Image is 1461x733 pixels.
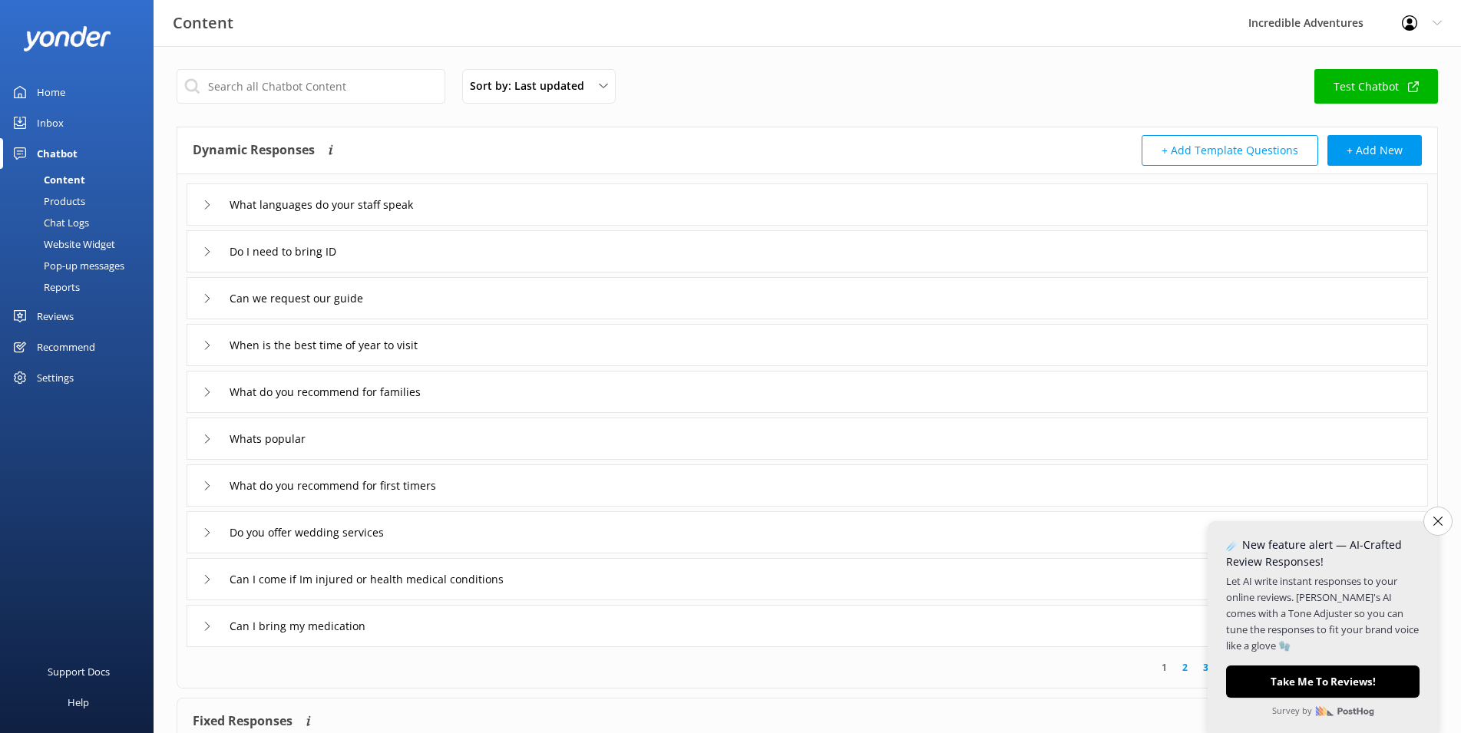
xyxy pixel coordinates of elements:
a: Test Chatbot [1314,69,1438,104]
span: Sort by: Last updated [470,78,593,94]
div: Chatbot [37,138,78,169]
img: yonder-white-logo.png [23,26,111,51]
button: + Add Template Questions [1142,135,1318,166]
a: 1 [1154,660,1175,675]
div: Inbox [37,107,64,138]
div: Settings [37,362,74,393]
div: Recommend [37,332,95,362]
div: Website Widget [9,233,115,255]
input: Search all Chatbot Content [177,69,445,104]
div: Help [68,687,89,718]
h3: Content [173,11,233,35]
div: Reviews [37,301,74,332]
a: 2 [1175,660,1195,675]
div: Support Docs [48,656,110,687]
div: Chat Logs [9,212,89,233]
div: Content [9,169,85,190]
button: + Add New [1327,135,1422,166]
div: Pop-up messages [9,255,124,276]
a: Chat Logs [9,212,154,233]
a: Content [9,169,154,190]
div: Reports [9,276,80,298]
a: Products [9,190,154,212]
a: 3 [1195,660,1216,675]
div: Home [37,77,65,107]
h4: Dynamic Responses [193,135,315,166]
a: Pop-up messages [9,255,154,276]
a: Reports [9,276,154,298]
div: Products [9,190,85,212]
a: Website Widget [9,233,154,255]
